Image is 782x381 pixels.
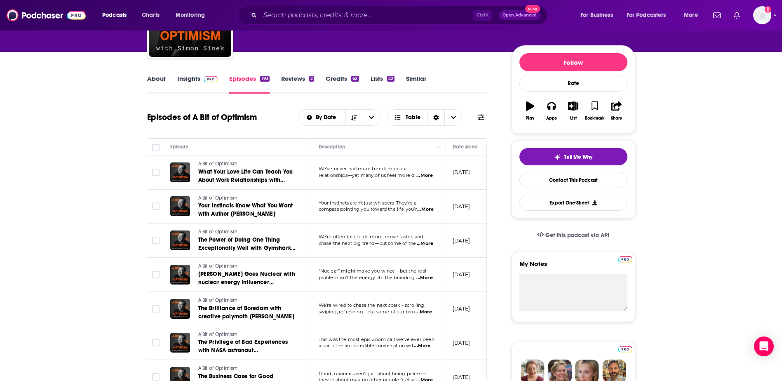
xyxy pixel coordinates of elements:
span: swiping, refreshing - but some of our brig [319,309,415,315]
button: Follow [519,53,627,71]
input: Search podcasts, credits, & more... [260,9,473,22]
img: Podchaser - Follow, Share and Rate Podcasts [7,7,86,23]
p: [DATE] [453,169,470,176]
a: Credits62 [326,75,359,94]
span: Toggle select row [152,339,160,346]
a: The Privilege of Bad Experiences with NASA astronaut [PERSON_NAME] [198,338,297,355]
span: For Podcasters [627,9,666,21]
span: By Date [316,115,339,120]
span: A Bit of Optimism [198,263,238,269]
div: Episode [170,142,189,152]
span: Logged in as WE_Broadcast [753,6,771,24]
span: relationships—yet many of us feel more di [319,172,416,178]
button: Bookmark [584,96,606,126]
a: A Bit of Optimism [198,160,297,168]
button: List [562,96,584,126]
a: [PERSON_NAME] Goes Nuclear with nuclear energy influencer [PERSON_NAME] [198,270,297,287]
a: Show notifications dropdown [730,8,743,22]
a: A Bit of Optimism [198,263,297,270]
h1: Episodes of A Bit of Optimism [147,112,257,122]
div: 2 [309,76,314,82]
span: Toggle select row [152,169,160,176]
a: Contact This Podcast [519,172,627,188]
div: Description [319,142,345,152]
span: a part of — an incredible conversation wit [319,343,413,348]
a: Episodes193 [229,75,269,94]
a: Reviews2 [281,75,314,94]
img: User Profile [753,6,771,24]
div: Search podcasts, credits, & more... [245,6,555,25]
img: tell me why sparkle [554,154,561,160]
a: A Bit of Optimism [198,228,297,236]
div: Apps [546,116,557,121]
span: This was the most epic Zoom call we’ve ever been [319,336,434,342]
button: open menu [678,9,708,22]
span: Toggle select row [152,237,160,244]
button: open menu [575,9,623,22]
span: The Power of Doing One Thing Exceptionally Well with Gymshark Founder and CEO [PERSON_NAME] [198,236,296,260]
p: [DATE] [453,305,470,312]
div: Play [526,116,534,121]
a: Show notifications dropdown [710,8,724,22]
a: A Bit of Optimism [198,195,297,202]
span: We’ve never had more freedom in our [319,166,407,172]
span: ...More [414,343,430,349]
button: open menu [299,115,345,120]
span: problem isn’t the energy, it’s the branding. [319,275,416,280]
span: Monitoring [176,9,205,21]
div: Sort Direction [427,110,444,125]
span: Toggle select row [152,271,160,278]
a: Charts [136,9,164,22]
a: Lists22 [371,75,395,94]
span: Ctrl K [473,10,492,21]
p: [DATE] [453,339,470,346]
span: Toggle select row [152,202,160,210]
img: Podchaser Pro [204,76,218,82]
span: For Business [580,9,613,21]
div: 62 [351,76,359,82]
p: [DATE] [453,374,470,381]
div: Rate [519,75,627,92]
span: Table [406,115,420,120]
span: [PERSON_NAME] Goes Nuclear with nuclear energy influencer [PERSON_NAME] [198,270,295,294]
a: What Your Love Life Can Teach You About Work Relationships with psychotherapist [PERSON_NAME] [198,168,297,184]
button: open menu [96,9,137,22]
a: A Bit of Optimism [198,297,297,304]
span: What Your Love Life Can Teach You About Work Relationships with psychotherapist [PERSON_NAME] [198,168,293,192]
span: A Bit of Optimism [198,365,238,371]
span: compass pointing you toward the life you’r [319,206,417,212]
img: Podchaser Pro [618,346,632,353]
button: Choose View [387,109,463,126]
button: tell me why sparkleTell Me Why [519,148,627,165]
button: Apps [541,96,562,126]
label: My Notes [519,260,627,274]
button: Export One-Sheet [519,195,627,211]
button: open menu [363,110,380,125]
span: We’re wired to chase the next spark - scrolling, [319,302,425,308]
span: A Bit of Optimism [198,332,238,337]
span: ...More [416,275,433,281]
span: More [684,9,698,21]
span: Get this podcast via API [545,232,609,239]
span: The Brilliance of Boredom with creative polymath [PERSON_NAME] [198,305,294,320]
span: ...More [417,206,434,213]
span: We’re often told to do more, move faster, and [319,234,423,240]
a: Your Instincts Know What You Want with Author [PERSON_NAME] [198,202,297,218]
span: ...More [416,309,432,315]
div: 22 [387,76,395,82]
span: “Nuclear” might make you wince—but the real [319,268,426,274]
div: Date Aired [453,142,478,152]
span: A Bit of Optimism [198,229,238,235]
button: Column Actions [434,142,444,152]
span: Good manners aren’t just about being polite — [319,371,426,376]
div: Bookmark [585,116,604,121]
a: Get this podcast via API [531,225,616,245]
a: Pro website [618,255,632,263]
span: Your instincts aren’t just whispers. They’re a [319,200,417,206]
a: A Bit of Optimism [198,365,297,372]
span: Podcasts [102,9,127,21]
div: Open Intercom Messenger [754,336,774,356]
h2: Choose List sort [298,109,380,126]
